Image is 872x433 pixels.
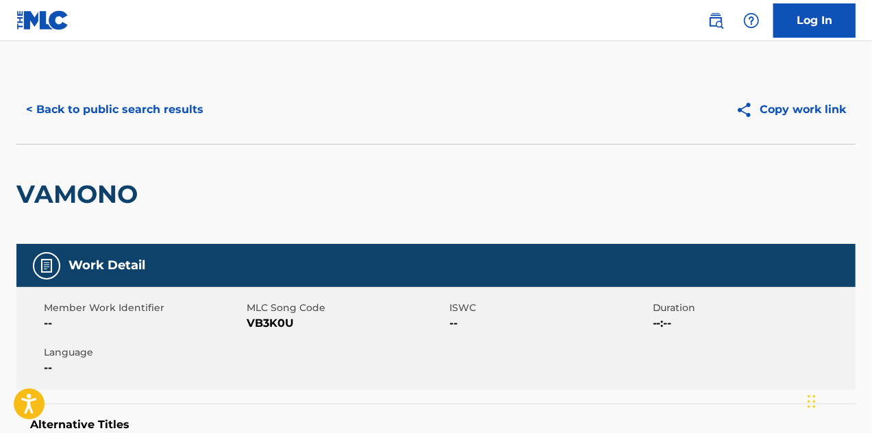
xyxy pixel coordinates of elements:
a: Log In [773,3,856,38]
div: Help [738,7,765,34]
img: MLC Logo [16,10,69,30]
span: VB3K0U [247,315,446,332]
div: Drag [808,381,816,422]
span: --:-- [653,315,852,332]
span: MLC Song Code [247,301,446,315]
img: Work Detail [38,258,55,274]
span: -- [450,315,649,332]
span: ISWC [450,301,649,315]
span: -- [44,360,243,376]
h5: Alternative Titles [30,418,842,432]
iframe: Chat Widget [804,367,872,433]
h5: Work Detail [68,258,145,273]
button: Copy work link [726,92,856,127]
span: Member Work Identifier [44,301,243,315]
h2: VAMONO [16,179,145,210]
img: Copy work link [736,101,760,119]
a: Public Search [702,7,730,34]
img: help [743,12,760,29]
img: search [708,12,724,29]
span: -- [44,315,243,332]
span: Duration [653,301,852,315]
span: Language [44,345,243,360]
button: < Back to public search results [16,92,213,127]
